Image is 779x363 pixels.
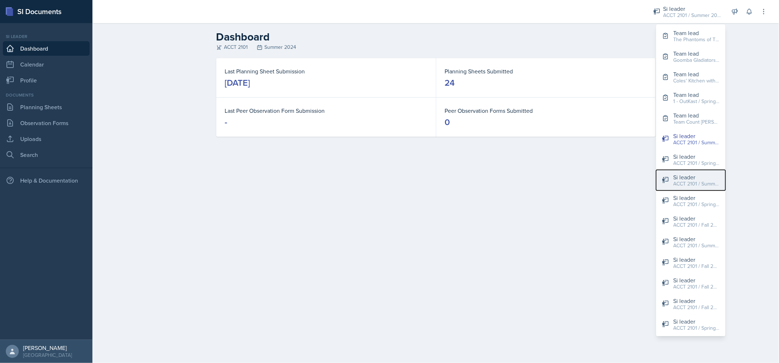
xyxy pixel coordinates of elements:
button: Team lead Team Count [PERSON_NAME] - PURPLE / Spring 2024 [656,108,726,129]
div: [DATE] [225,77,250,89]
div: ACCT 2101 / Summer 2024 [663,12,721,19]
div: Si leader [663,4,721,13]
a: Dashboard [3,41,90,56]
button: Team lead Goomba Gladiators / Fall 2024 [656,46,726,67]
div: 24 [445,77,455,89]
button: Si leader ACCT 2101 / Fall 2022 [656,273,726,294]
div: Si leader [3,33,90,40]
dt: Last Peer Observation Form Submission [225,106,427,115]
div: ACCT 2101 / Fall 2023 [674,262,720,270]
div: Si leader [674,152,720,161]
div: Si leader [674,173,720,181]
div: Team lead [674,29,720,37]
div: Team Count [PERSON_NAME] - PURPLE / Spring 2024 [674,118,720,126]
div: ACCT 2101 Summer 2024 [216,43,655,51]
button: Si leader ACCT 2101 / Spring 2023 [656,314,726,335]
button: Si leader ACCT 2101 / Summer 2025 [656,232,726,252]
div: Documents [3,92,90,98]
div: Si leader [674,296,720,305]
div: Help & Documentation [3,173,90,188]
a: Observation Forms [3,116,90,130]
div: ACCT 2101 / Summer 2025 [674,242,720,249]
div: Team lead [674,90,720,99]
div: ACCT 2101 / Summer 2024 [674,139,720,146]
div: [PERSON_NAME] [23,344,72,351]
div: - [225,116,228,128]
div: 1 - OutKast / Spring 2023 [674,98,720,105]
h2: Dashboard [216,30,655,43]
div: Team lead [674,70,720,78]
div: ACCT 2101 / Fall 2025 [674,304,720,311]
a: Profile [3,73,90,87]
button: Si leader ACCT 2101 / Spring 2025 [656,149,726,170]
div: ACCT 2101 / Spring 2025 [674,159,720,167]
button: Team lead 1 - OutKast / Spring 2023 [656,87,726,108]
div: Si leader [674,317,720,326]
div: Si leader [674,255,720,264]
a: Search [3,148,90,162]
div: Si leader [674,276,720,285]
div: ACCT 2101 / Summer 2023 [674,180,720,188]
div: Team lead [674,111,720,120]
dt: Peer Observation Forms Submitted [445,106,647,115]
div: [GEOGRAPHIC_DATA] [23,351,72,359]
button: Si leader ACCT 2101 / Fall 2023 [656,252,726,273]
button: Si leader ACCT 2101 / Spring 2024 [656,191,726,211]
div: ACCT 2101 / Fall 2024 [674,221,720,229]
a: Planning Sheets [3,100,90,114]
div: The Phantoms of The Opera / Fall 2025 [674,36,720,43]
dt: Last Planning Sheet Submission [225,67,427,76]
div: Goomba Gladiators / Fall 2024 [674,56,720,64]
button: Si leader ACCT 2101 / Summer 2024 [656,129,726,149]
div: ACCT 2101 / Fall 2022 [674,283,720,291]
div: Coles' Kitchen with [PERSON_NAME] / Fall 2023 [674,77,720,85]
div: ACCT 2101 / Spring 2023 [674,324,720,332]
div: Team lead [674,49,720,58]
button: Si leader ACCT 2101 / Fall 2025 [656,294,726,314]
div: 0 [445,116,450,128]
button: Si leader ACCT 2101 / Fall 2024 [656,211,726,232]
a: Calendar [3,57,90,72]
div: Si leader [674,235,720,243]
dt: Planning Sheets Submitted [445,67,647,76]
div: ACCT 2101 / Spring 2024 [674,201,720,208]
button: Si leader ACCT 2101 / Summer 2023 [656,170,726,191]
a: Uploads [3,132,90,146]
button: Team lead The Phantoms of The Opera / Fall 2025 [656,26,726,46]
div: Si leader [674,214,720,223]
button: Team lead Coles' Kitchen with [PERSON_NAME] / Fall 2023 [656,67,726,87]
div: Si leader [674,132,720,140]
div: Si leader [674,193,720,202]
